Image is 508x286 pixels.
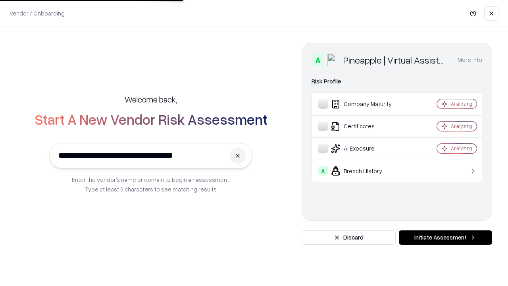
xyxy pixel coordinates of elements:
[451,123,472,129] div: Analyzing
[312,77,482,86] div: Risk Profile
[451,145,472,152] div: Analyzing
[318,144,413,153] div: AI Exposure
[10,9,65,17] p: Vendor / Onboarding
[312,54,324,66] div: A
[327,54,340,66] img: Pineapple | Virtual Assistant Agency
[318,166,328,176] div: A
[318,99,413,109] div: Company Maturity
[125,94,177,105] h5: Welcome back,
[458,53,482,67] button: More info
[318,122,413,131] div: Certificates
[399,230,492,245] button: Initiate Assessment
[318,166,413,176] div: Breach History
[302,230,396,245] button: Discard
[35,111,267,127] h2: Start A New Vendor Risk Assessment
[451,100,472,107] div: Analyzing
[343,54,448,66] div: Pineapple | Virtual Assistant Agency
[72,175,230,194] p: Enter the vendor’s name or domain to begin an assessment. Type at least 3 characters to see match...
